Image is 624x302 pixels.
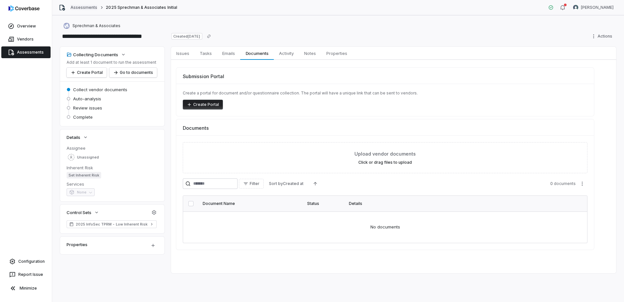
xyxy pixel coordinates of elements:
span: Sprechman & Associates [72,23,120,28]
button: Details [65,131,90,143]
span: Assessments [17,50,44,55]
label: Click or drag files to upload [358,160,412,165]
button: Create Portal [183,100,223,109]
svg: Ascending [313,181,318,186]
span: Upload vendor documents [354,150,416,157]
a: Overview [1,20,51,32]
span: Minimize [20,286,37,291]
button: Report Issue [3,269,49,280]
img: Curtis Nohl avatar [573,5,578,10]
dt: Assignee [67,145,158,151]
span: Filter [250,181,259,186]
span: Emails [220,49,238,58]
button: More actions [577,179,587,189]
span: Review issues [73,105,102,111]
a: Assessments [70,5,97,10]
span: Submission Portal [183,73,224,80]
span: Control Sets [67,210,91,215]
span: Activity [276,49,296,58]
div: Collecting Documents [67,52,118,58]
p: Add at least 1 document to run the assessment [67,60,157,65]
span: Auto-analysis [73,96,101,102]
div: Details [349,201,568,206]
a: Vendors [1,33,51,45]
span: 2025 Sprechman & Associates Initial [106,5,177,10]
a: Configuration [3,256,49,267]
span: Notes [302,49,319,58]
a: Assessments [1,46,51,58]
td: No documents [183,211,587,243]
span: 2025 InfoSec TPRM - Low Inherent Risk [76,222,148,227]
span: Details [67,134,80,140]
span: Collect vendor documents [73,87,127,92]
span: Created [DATE] [171,33,202,40]
button: Control Sets [65,207,101,218]
button: Copy link [203,30,215,42]
button: Minimize [3,282,49,295]
button: Actions [589,31,616,41]
span: Overview [17,24,36,29]
span: [PERSON_NAME] [581,5,614,10]
span: Set Inherent Risk [67,172,101,178]
dt: Inherent Risk [67,165,158,171]
span: Tasks [197,49,214,58]
span: Vendors [17,37,34,42]
button: Curtis Nohl avatar[PERSON_NAME] [569,3,617,12]
dt: Services [67,181,158,187]
p: Create a portal for document and/or questionnaire collection. The portal will have a unique link ... [183,91,587,96]
img: logo-D7KZi-bG.svg [8,5,39,12]
button: Collecting Documents [65,49,128,60]
div: Status [307,201,341,206]
span: 0 documents [550,181,576,186]
span: Report Issue [18,272,43,277]
button: Ascending [309,179,322,189]
span: Properties [324,49,350,58]
span: Documents [183,125,209,131]
button: Go to documents [109,68,157,77]
span: Configuration [18,259,45,264]
a: 2025 InfoSec TPRM - Low Inherent Risk [67,220,157,228]
span: Complete [73,114,93,120]
button: Create Portal [67,68,107,77]
span: Unassigned [77,155,99,160]
button: Filter [239,179,264,189]
button: https://sprechmanlaw.com/Sprechman & Associates [61,20,122,32]
span: Documents [243,49,271,58]
div: Document Name [203,201,299,206]
span: Issues [174,49,192,58]
button: Sort byCreated at [265,179,307,189]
